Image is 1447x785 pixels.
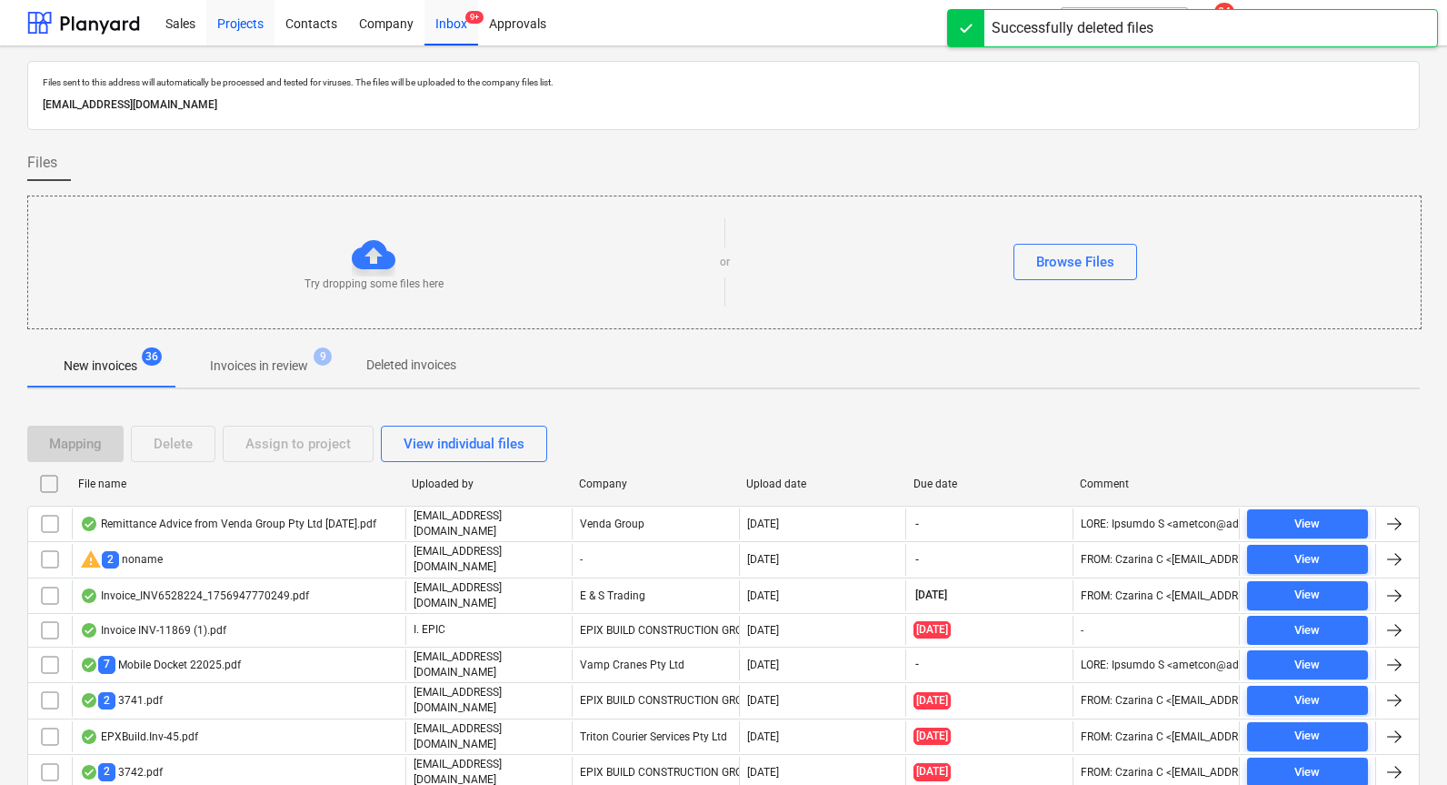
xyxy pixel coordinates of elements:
[414,544,564,575] p: [EMAIL_ADDRESS][DOMAIN_NAME]
[80,517,98,531] div: OCR finished
[747,766,779,779] div: [DATE]
[913,588,949,603] span: [DATE]
[1247,581,1368,610] button: View
[210,357,308,376] p: Invoices in review
[747,659,779,671] div: [DATE]
[1294,620,1320,641] div: View
[80,763,163,780] div: 3742.pdf
[747,694,779,707] div: [DATE]
[64,357,137,376] p: New invoices
[572,616,738,645] div: EPIX BUILD CONSTRUCTION GROUP PTY LTD
[80,730,98,744] div: OCR finished
[80,730,198,744] div: EPXBuild.Inv-45.pdf
[913,621,951,639] span: [DATE]
[1294,585,1320,606] div: View
[579,478,732,490] div: Company
[80,589,98,603] div: OCR finished
[913,517,921,532] span: -
[747,624,779,637] div: [DATE]
[80,693,98,708] div: OCR finished
[414,649,564,680] p: [EMAIL_ADDRESS][DOMAIN_NAME]
[1013,244,1137,280] button: Browse Files
[1294,655,1320,676] div: View
[746,478,899,490] div: Upload date
[992,17,1153,39] div: Successfully deleted files
[80,548,163,570] div: noname
[1294,690,1320,711] div: View
[98,656,115,673] span: 7
[80,623,98,638] div: OCR finished
[572,544,738,575] div: -
[720,255,730,270] p: or
[913,763,951,780] span: [DATE]
[80,692,163,710] div: 3741.pdf
[747,730,779,743] div: [DATE]
[304,277,444,292] p: Try dropping some files here
[1247,722,1368,751] button: View
[414,622,445,638] p: I. EPIC
[366,356,456,375] p: Deleted invoices
[27,196,1422,329] div: Try dropping some files hereorBrowse Files
[913,478,1066,490] div: Due date
[1294,726,1320,747] div: View
[412,478,564,490] div: Uploaded by
[1247,650,1368,679] button: View
[1247,545,1368,574] button: View
[43,76,1404,88] p: Files sent to this address will automatically be processed and tested for viruses. The files will...
[1247,616,1368,645] button: View
[80,623,226,638] div: Invoice INV-11869 (1).pdf
[80,517,376,531] div: Remittance Advice from Venda Group Pty Ltd [DATE].pdf
[80,658,98,672] div: OCR finished
[913,552,921,568] span: -
[1247,686,1368,715] button: View
[747,553,779,566] div: [DATE]
[98,692,115,710] span: 2
[414,508,564,539] p: [EMAIL_ADDRESS][DOMAIN_NAME]
[414,685,564,716] p: [EMAIL_ADDRESS][DOMAIN_NAME]
[1036,250,1114,274] div: Browse Files
[1081,624,1083,637] div: -
[98,763,115,780] span: 2
[80,765,98,780] div: OCR finished
[142,347,162,366] span: 36
[1294,762,1320,783] div: View
[78,478,397,490] div: File name
[1294,514,1320,535] div: View
[80,589,309,603] div: Invoice_INV6528224_1756947770249.pdf
[27,152,57,174] span: Files
[465,11,484,24] span: 9+
[572,508,738,539] div: Venda Group
[43,96,1404,115] p: [EMAIL_ADDRESS][DOMAIN_NAME]
[747,518,779,530] div: [DATE]
[80,548,102,570] span: warning
[414,721,564,752] p: [EMAIL_ADDRESS][DOMAIN_NAME]
[572,685,738,716] div: EPIX BUILD CONSTRUCTION GROUP PTY LTD
[1080,478,1232,490] div: Comment
[747,589,779,602] div: [DATE]
[913,657,921,672] span: -
[913,692,951,710] span: [DATE]
[102,551,119,569] span: 2
[572,649,738,680] div: Vamp Cranes Pty Ltd
[414,580,564,611] p: [EMAIL_ADDRESS][DOMAIN_NAME]
[1356,698,1447,785] iframe: Chat Widget
[1247,509,1368,538] button: View
[80,656,241,673] div: Mobile Docket 22025.pdf
[381,426,547,462] button: View individual files
[572,580,738,611] div: E & S Trading
[1294,549,1320,570] div: View
[314,347,332,366] span: 9
[572,721,738,752] div: Triton Courier Services Pty Ltd
[404,432,524,456] div: View individual files
[913,728,951,745] span: [DATE]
